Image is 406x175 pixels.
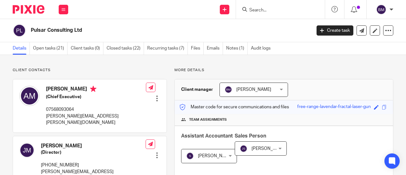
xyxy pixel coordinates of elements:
[147,42,188,55] a: Recurring tasks (7)
[251,42,274,55] a: Audit logs
[189,117,227,122] span: Team assignments
[207,42,223,55] a: Emails
[252,146,286,151] span: [PERSON_NAME]
[41,143,146,149] h4: [PERSON_NAME]
[249,8,306,13] input: Search
[376,4,386,15] img: svg%3E
[19,143,35,158] img: svg%3E
[240,145,247,152] img: svg%3E
[41,149,146,156] h5: (Director)
[13,68,167,73] p: Client contacts
[31,27,252,34] h2: Pulsar Consulting Ltd
[236,87,271,92] span: [PERSON_NAME]
[186,152,194,160] img: svg%3E
[297,104,371,111] div: free-range-lavendar-fractal-laser-gun
[33,42,68,55] a: Open tasks (21)
[46,86,146,94] h4: [PERSON_NAME]
[226,42,248,55] a: Notes (1)
[225,86,232,93] img: svg%3E
[181,86,213,93] h3: Client manager
[13,42,30,55] a: Details
[317,25,353,36] a: Create task
[198,154,237,158] span: [PERSON_NAME] B
[90,86,96,92] i: Primary
[71,42,103,55] a: Client tasks (0)
[174,68,393,73] p: More details
[46,106,146,113] p: 07568093064
[46,94,146,100] h5: (Chief Executive)
[13,5,44,14] img: Pixie
[13,24,26,37] img: svg%3E
[41,162,146,168] p: [PHONE_NUMBER]
[235,133,266,138] span: Sales Person
[180,104,289,110] p: Master code for secure communications and files
[19,86,40,106] img: svg%3E
[181,133,233,138] span: Assistant Accountant
[191,42,204,55] a: Files
[46,113,146,126] p: [PERSON_NAME][EMAIL_ADDRESS][PERSON_NAME][DOMAIN_NAME]
[107,42,144,55] a: Closed tasks (22)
